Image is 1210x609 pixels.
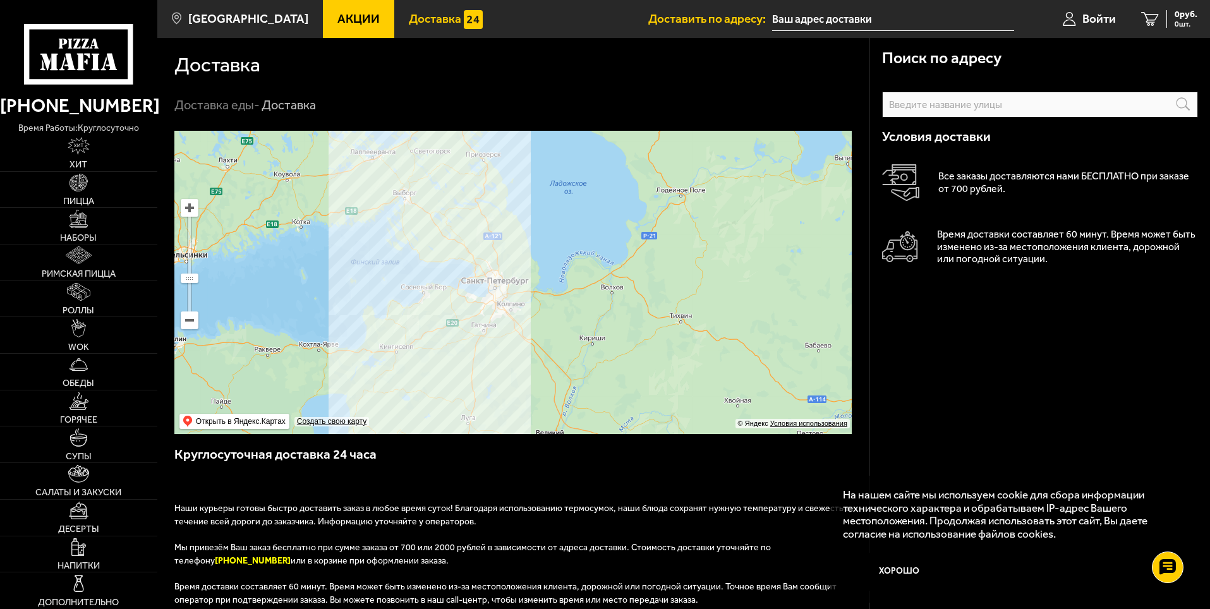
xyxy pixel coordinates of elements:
span: Наши курьеры готовы быстро доставить заказ в любое время суток! Благодаря использованию термосумо... [174,503,850,527]
span: [GEOGRAPHIC_DATA] [188,13,308,25]
img: Оплата доставки [882,164,919,202]
a: Доставка еды- [174,97,260,112]
span: Наборы [60,233,97,242]
p: Время доставки составляет 60 минут. Время может быть изменено из-за местоположения клиента, дорож... [937,228,1198,266]
div: Доставка [262,97,316,114]
b: [PHONE_NUMBER] [215,555,291,566]
span: Десерты [58,524,99,533]
span: WOK [68,342,89,351]
span: Акции [337,13,380,25]
span: Горячее [60,415,97,424]
span: Войти [1082,13,1116,25]
button: Хорошо [843,553,957,591]
h3: Поиск по адресу [882,51,1001,66]
ymaps: Открыть в Яндекс.Картах [179,414,289,429]
span: Мы привезём Ваш заказ бесплатно при сумме заказа от 700 или 2000 рублей в зависимости от адреса д... [174,542,771,566]
span: Пицца [63,196,94,205]
span: 0 шт. [1175,20,1197,28]
span: Напитки [57,561,100,570]
span: Доставить по адресу: [648,13,772,25]
input: Введите название улицы [882,92,1198,118]
span: Дополнительно [38,598,119,606]
ymaps: Открыть в Яндекс.Картах [196,414,286,429]
img: 15daf4d41897b9f0e9f617042186c801.svg [464,10,483,29]
h3: Условия доставки [882,130,1198,143]
span: Обеды [63,378,94,387]
p: Все заказы доставляются нами БЕСПЛАТНО при заказе от 700 рублей. [938,170,1198,195]
ymaps: © Яндекс [738,419,768,427]
span: Хит [70,160,87,169]
p: На нашем сайте мы используем cookie для сбора информации технического характера и обрабатываем IP... [843,488,1173,541]
h1: Доставка [174,55,260,75]
a: Условия использования [770,419,847,427]
span: Супы [66,452,92,461]
h3: Круглосуточная доставка 24 часа [174,445,853,476]
span: Салаты и закуски [35,488,121,497]
input: Ваш адрес доставки [772,8,1014,31]
span: Роллы [63,306,94,315]
span: Время доставки составляет 60 минут. Время может быть изменено из-за местоположения клиента, дорож... [174,581,837,605]
span: Римская пицца [42,269,116,278]
a: Создать свою карту [294,417,369,426]
img: Автомобиль доставки [882,231,918,262]
span: Доставка [409,13,461,25]
span: 0 руб. [1175,10,1197,19]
